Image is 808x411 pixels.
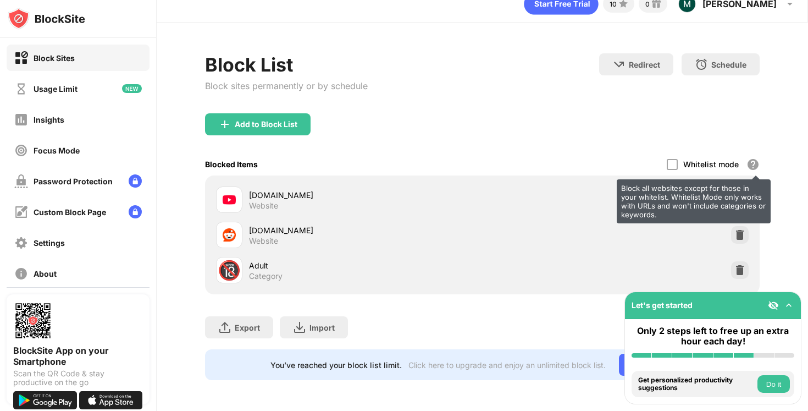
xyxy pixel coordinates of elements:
div: Add to Block List [235,120,297,129]
img: customize-block-page-off.svg [14,205,28,219]
div: Export [235,323,260,332]
div: [DOMAIN_NAME] [249,224,482,236]
div: Password Protection [34,177,113,186]
img: time-usage-off.svg [14,82,28,96]
div: Custom Block Page [34,207,106,217]
div: Click here to upgrade and enjoy an unlimited block list. [408,360,606,370]
div: Block Sites [34,53,75,63]
img: lock-menu.svg [129,174,142,188]
div: Blocked Items [205,160,258,169]
div: Block sites permanently or by schedule [205,80,368,91]
div: Settings [34,238,65,248]
div: Whitelist mode [683,160,739,169]
img: password-protection-off.svg [14,174,28,188]
img: focus-off.svg [14,144,28,157]
div: Website [249,236,278,246]
img: new-icon.svg [122,84,142,93]
img: options-page-qr-code.png [13,301,53,341]
div: Focus Mode [34,146,80,155]
img: insights-off.svg [14,113,28,127]
div: Let's get started [632,300,693,310]
img: block-on.svg [14,51,28,65]
img: favicons [223,193,236,206]
div: Go Unlimited [619,354,694,376]
div: Scan the QR Code & stay productive on the go [13,369,143,387]
div: Website [249,201,278,211]
div: Get personalized productivity suggestions [638,376,755,392]
img: omni-setup-toggle.svg [783,300,794,311]
img: get-it-on-google-play.svg [13,391,77,409]
button: Do it [757,375,790,393]
div: Block all websites except for those in your whitelist. Whitelist Mode only works with URLs and wo... [617,179,771,223]
img: eye-not-visible.svg [768,300,779,311]
div: About [34,269,57,278]
div: Insights [34,115,64,124]
div: Redirect [629,60,660,69]
div: 🔞 [218,259,241,282]
div: Usage Limit [34,84,78,94]
img: lock-menu.svg [129,205,142,218]
img: favicons [223,228,236,242]
div: Category [249,271,283,281]
div: Adult [249,260,482,271]
img: download-on-the-app-store.svg [79,391,143,409]
div: Block List [205,53,368,76]
div: [DOMAIN_NAME] [249,189,482,201]
img: about-off.svg [14,267,28,281]
img: settings-off.svg [14,236,28,250]
div: BlockSite App on your Smartphone [13,345,143,367]
div: Import [309,323,335,332]
div: Only 2 steps left to free up an extra hour each day! [632,326,794,347]
div: Schedule [711,60,746,69]
img: logo-blocksite.svg [8,8,85,30]
div: You’ve reached your block list limit. [270,360,402,370]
